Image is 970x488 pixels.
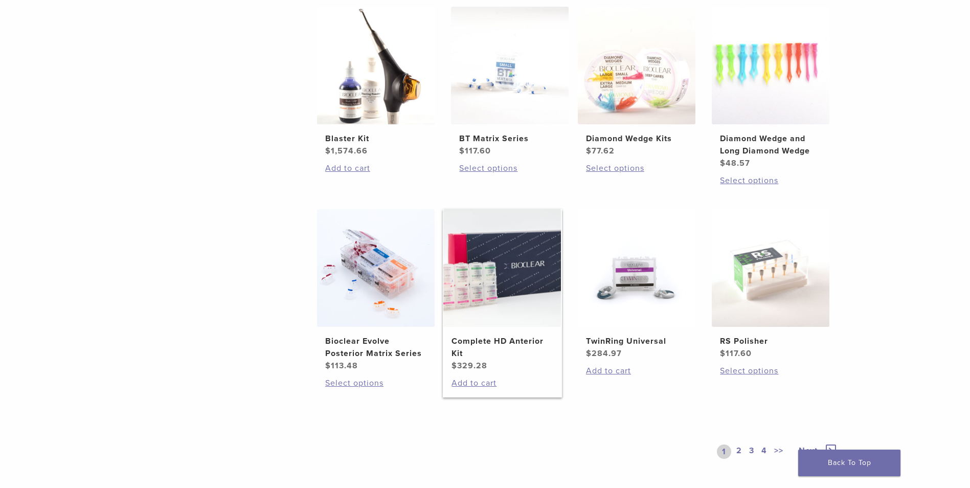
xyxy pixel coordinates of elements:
bdi: 77.62 [586,146,615,156]
img: Complete HD Anterior Kit [443,209,561,327]
img: TwinRing Universal [578,209,695,327]
a: Add to cart: “Complete HD Anterior Kit” [452,377,553,389]
a: 2 [734,445,744,459]
a: BT Matrix SeriesBT Matrix Series $117.60 [450,7,570,157]
bdi: 113.48 [325,361,358,371]
a: TwinRing UniversalTwinRing Universal $284.97 [577,209,696,360]
a: Blaster KitBlaster Kit $1,574.66 [317,7,436,157]
a: >> [772,445,785,459]
a: Diamond Wedge KitsDiamond Wedge Kits $77.62 [577,7,696,157]
span: $ [452,361,457,371]
a: Back To Top [798,450,900,476]
a: 1 [717,445,731,459]
a: Select options for “Bioclear Evolve Posterior Matrix Series” [325,377,426,389]
span: $ [586,146,592,156]
a: Add to cart: “Blaster Kit” [325,162,426,174]
img: Diamond Wedge and Long Diamond Wedge [712,7,829,124]
a: Select options for “RS Polisher” [720,365,821,377]
span: $ [325,361,331,371]
span: $ [325,146,331,156]
h2: Diamond Wedge Kits [586,132,687,145]
bdi: 284.97 [586,348,622,359]
a: Add to cart: “TwinRing Universal” [586,365,687,377]
a: Diamond Wedge and Long Diamond WedgeDiamond Wedge and Long Diamond Wedge $48.57 [711,7,830,169]
span: $ [720,348,726,359]
a: 3 [747,445,756,459]
span: $ [459,146,465,156]
span: $ [586,348,592,359]
span: Next [799,446,818,456]
h2: Diamond Wedge and Long Diamond Wedge [720,132,821,157]
bdi: 329.28 [452,361,487,371]
img: Blaster Kit [317,7,435,124]
span: $ [720,158,726,168]
h2: RS Polisher [720,335,821,347]
bdi: 1,574.66 [325,146,368,156]
a: Select options for “BT Matrix Series” [459,162,560,174]
bdi: 117.60 [459,146,491,156]
bdi: 117.60 [720,348,752,359]
h2: Bioclear Evolve Posterior Matrix Series [325,335,426,360]
h2: TwinRing Universal [586,335,687,347]
img: BT Matrix Series [451,7,569,124]
a: 4 [759,445,769,459]
h2: Complete HD Anterior Kit [452,335,553,360]
a: Complete HD Anterior KitComplete HD Anterior Kit $329.28 [443,209,562,372]
bdi: 48.57 [720,158,750,168]
img: RS Polisher [712,209,829,327]
h2: BT Matrix Series [459,132,560,145]
a: Bioclear Evolve Posterior Matrix SeriesBioclear Evolve Posterior Matrix Series $113.48 [317,209,436,372]
img: Bioclear Evolve Posterior Matrix Series [317,209,435,327]
img: Diamond Wedge Kits [578,7,695,124]
a: Select options for “Diamond Wedge Kits” [586,162,687,174]
h2: Blaster Kit [325,132,426,145]
a: RS PolisherRS Polisher $117.60 [711,209,830,360]
a: Select options for “Diamond Wedge and Long Diamond Wedge” [720,174,821,187]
